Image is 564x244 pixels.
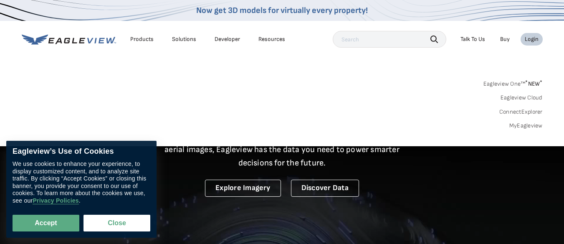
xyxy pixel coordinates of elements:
[13,147,150,156] div: Eagleview’s Use of Cookies
[196,5,368,15] a: Now get 3D models for virtually every property!
[333,31,446,48] input: Search
[525,36,539,43] div: Login
[13,160,150,204] div: We use cookies to enhance your experience, to display customized content, and to analyze site tra...
[291,180,359,197] a: Discover Data
[13,215,79,231] button: Accept
[215,36,240,43] a: Developer
[83,215,150,231] button: Close
[205,180,281,197] a: Explore Imagery
[499,108,543,116] a: ConnectExplorer
[501,94,543,102] a: Eagleview Cloud
[500,36,510,43] a: Buy
[130,36,154,43] div: Products
[509,122,543,130] a: MyEagleview
[525,80,542,87] span: NEW
[258,36,285,43] div: Resources
[460,36,485,43] div: Talk To Us
[154,130,410,170] p: A new era starts here. Built on more than 3.5 billion high-resolution aerial images, Eagleview ha...
[483,78,543,87] a: Eagleview One™*NEW*
[33,197,78,204] a: Privacy Policies
[172,36,196,43] div: Solutions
